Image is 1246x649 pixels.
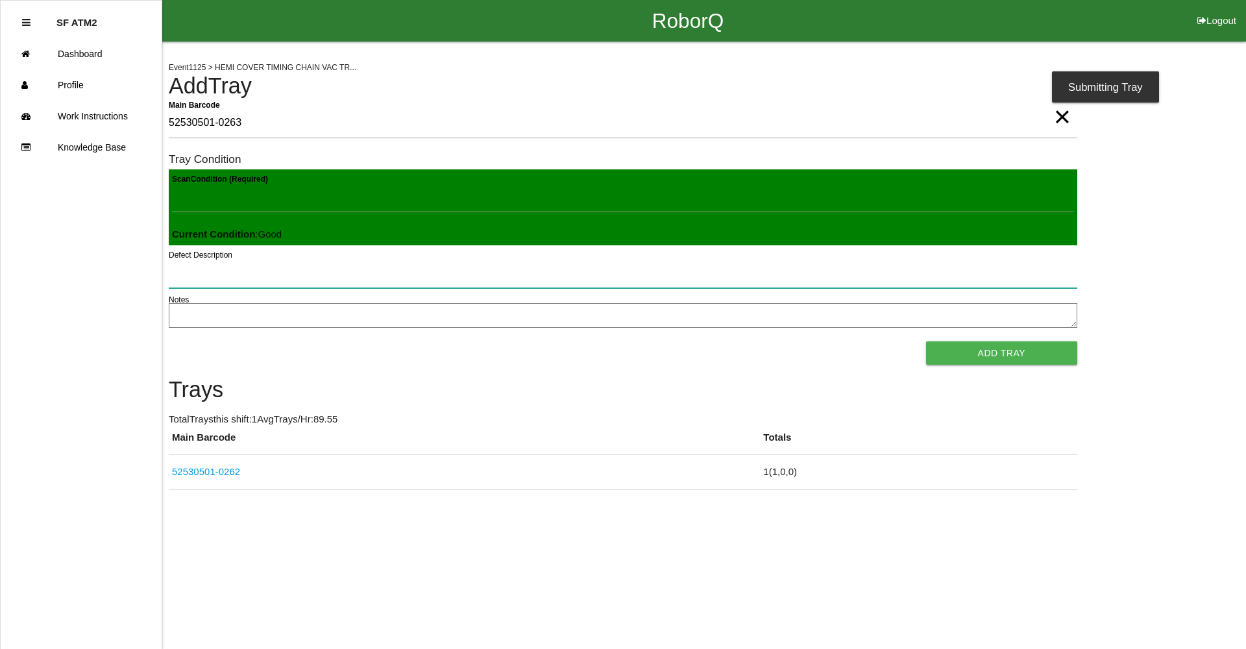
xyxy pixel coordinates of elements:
[172,175,268,184] b: Scan Condition (Required)
[22,7,31,38] div: Close
[169,412,1077,427] p: Total Trays this shift: 1 Avg Trays /Hr: 89.55
[172,466,240,477] a: 52530501-0262
[169,294,189,306] label: Notes
[1054,91,1071,117] span: Clear Input
[760,430,1077,455] th: Totals
[1,69,162,101] a: Profile
[172,228,255,239] b: Current Condition
[169,108,1077,138] input: Required
[169,74,1077,99] h4: Add Tray
[1052,71,1159,103] div: Submitting Tray
[172,228,282,239] span: : Good
[169,63,356,72] span: Event 1125 > HEMI COVER TIMING CHAIN VAC TR...
[1,38,162,69] a: Dashboard
[169,100,220,109] b: Main Barcode
[169,249,232,261] label: Defect Description
[1,101,162,132] a: Work Instructions
[760,455,1077,490] td: 1 ( 1 , 0 , 0 )
[926,341,1077,365] button: Add Tray
[169,153,1077,165] h6: Tray Condition
[1,132,162,163] a: Knowledge Base
[169,430,760,455] th: Main Barcode
[56,7,97,28] p: SF ATM2
[169,378,1077,402] h4: Trays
